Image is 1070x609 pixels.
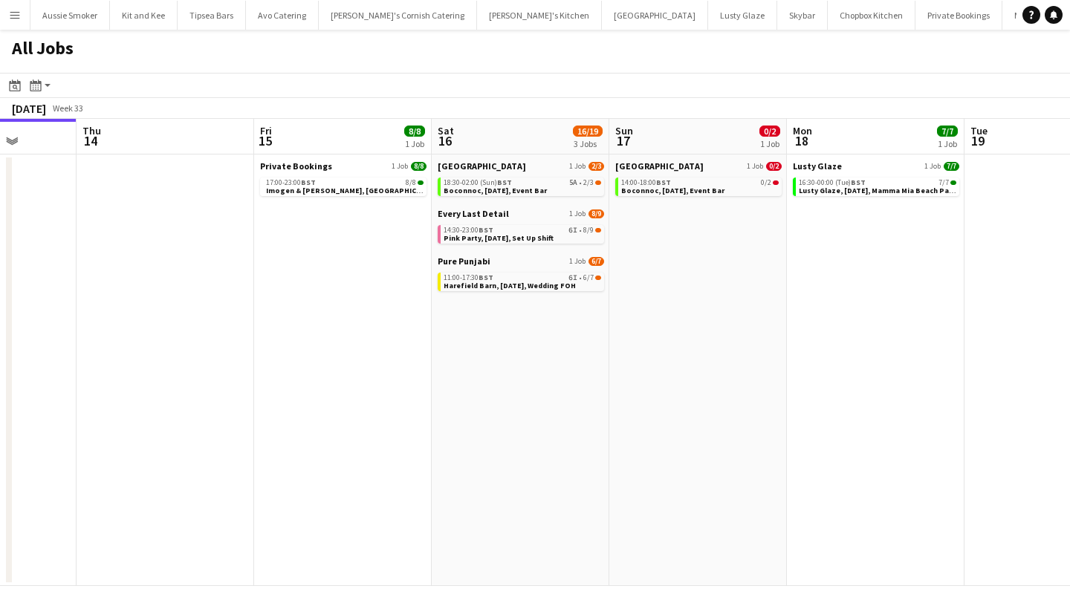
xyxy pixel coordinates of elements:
span: 5A [569,179,577,186]
span: 0/2 [761,179,771,186]
span: Fri [260,124,272,137]
a: 11:00-17:30BST6I•6/7Harefield Barn, [DATE], Wedding FOH [444,273,601,290]
span: 14 [80,132,101,149]
a: 18:30-02:00 (Sun)BST5A•2/3Boconnoc, [DATE], Event Bar [444,178,601,195]
div: Pure Punjabi1 Job6/711:00-17:30BST6I•6/7Harefield Barn, [DATE], Wedding FOH [438,255,604,294]
span: 6I [568,227,577,234]
button: Kit and Kee [110,1,178,30]
div: [GEOGRAPHIC_DATA]1 Job0/214:00-18:00BST0/2Boconnoc, [DATE], Event Bar [615,160,782,199]
span: 1 Job [924,162,941,171]
div: [GEOGRAPHIC_DATA]1 Job2/318:30-02:00 (Sun)BST5A•2/3Boconnoc, [DATE], Event Bar [438,160,604,208]
button: [PERSON_NAME]'s Kitchen [477,1,602,30]
span: Week 33 [49,102,86,114]
a: Private Bookings1 Job8/8 [260,160,427,172]
a: 17:00-23:00BST8/8Imogen & [PERSON_NAME], [GEOGRAPHIC_DATA], [DATE] [266,178,424,195]
span: 1 Job [569,162,586,171]
button: Tipsea Bars [178,1,246,30]
span: Pure Punjabi [438,255,490,267]
span: 1 Job [569,209,586,218]
span: 2/3 [595,180,601,185]
a: [GEOGRAPHIC_DATA]1 Job0/2 [615,160,782,172]
button: Skybar [777,1,828,30]
a: 14:30-23:00BST6I•8/9Pink Party, [DATE], Set Up Shift [444,225,601,242]
span: BST [301,178,316,187]
span: 15 [258,132,272,149]
div: • [444,227,601,234]
a: [GEOGRAPHIC_DATA]1 Job2/3 [438,160,604,172]
div: 1 Job [760,138,779,149]
span: Lusty Glaze [793,160,842,172]
div: Private Bookings1 Job8/817:00-23:00BST8/8Imogen & [PERSON_NAME], [GEOGRAPHIC_DATA], [DATE] [260,160,427,199]
a: 16:30-00:00 (Tue)BST7/7Lusty Glaze, [DATE], Mamma Mia Beach Party [799,178,956,195]
span: Boconnoc, 16th August, Event Bar [621,186,724,195]
span: 7/7 [944,162,959,171]
button: Chopbox Kitchen [828,1,915,30]
button: Private Bookings [915,1,1002,30]
span: 16/19 [573,126,603,137]
div: 1 Job [405,138,424,149]
button: [PERSON_NAME]'s Cornish Catering [319,1,477,30]
span: 6/7 [588,257,604,266]
span: 6I [568,274,577,281]
a: Every Last Detail1 Job8/9 [438,208,604,219]
span: 0/2 [766,162,782,171]
span: Sat [438,124,454,137]
span: 8/9 [583,227,594,234]
button: Aussie Smoker [30,1,110,30]
span: Pink Party, 16th August, Set Up Shift [444,233,554,243]
span: 7/7 [937,126,958,137]
button: [GEOGRAPHIC_DATA] [602,1,708,30]
span: 7/7 [938,179,949,186]
span: 8/9 [595,228,601,232]
span: 8/8 [404,126,425,137]
div: • [444,274,601,281]
span: BST [851,178,866,187]
button: Lusty Glaze [708,1,777,30]
span: Imogen & Olusegun, Stennack Farm, 15th August [266,186,468,195]
span: 8/9 [588,209,604,218]
span: 8/8 [406,179,416,186]
span: BST [656,178,671,187]
span: 0/2 [773,180,779,185]
span: 2/3 [588,162,604,171]
span: 11:00-17:30 [444,274,493,281]
span: Every Last Detail [438,208,509,219]
span: 19 [968,132,988,149]
span: 1 Job [747,162,763,171]
span: 0/2 [759,126,780,137]
span: 8/8 [418,180,424,185]
div: 1 Job [938,138,957,149]
a: 14:00-18:00BST0/2Boconnoc, [DATE], Event Bar [621,178,779,195]
span: Tue [970,124,988,137]
div: • [444,179,601,186]
span: Sun [615,124,633,137]
div: Every Last Detail1 Job8/914:30-23:00BST6I•8/9Pink Party, [DATE], Set Up Shift [438,208,604,255]
span: BST [497,178,512,187]
span: Harefield Barn, 16th August, Wedding FOH [444,281,576,290]
span: 6/7 [595,276,601,280]
span: 2/3 [583,179,594,186]
span: Boconnoc House [438,160,526,172]
a: Pure Punjabi1 Job6/7 [438,255,604,267]
span: 18:30-02:00 (Sun) [444,179,512,186]
div: [DATE] [12,101,46,116]
span: Thu [82,124,101,137]
span: 17:00-23:00 [266,179,316,186]
span: 8/8 [411,162,427,171]
span: Boconnoc House [615,160,704,172]
span: BST [479,225,493,235]
span: 16 [435,132,454,149]
span: Private Bookings [260,160,332,172]
span: 14:00-18:00 [621,179,671,186]
span: 1 Job [392,162,408,171]
span: Lusty Glaze, 18th August, Mamma Mia Beach Party [799,186,959,195]
span: Boconnoc, 16th August, Event Bar [444,186,547,195]
div: 3 Jobs [574,138,602,149]
span: 6/7 [583,274,594,281]
div: Lusty Glaze1 Job7/716:30-00:00 (Tue)BST7/7Lusty Glaze, [DATE], Mamma Mia Beach Party [793,160,959,199]
button: Avo Catering [246,1,319,30]
span: 16:30-00:00 (Tue) [799,179,866,186]
span: 17 [613,132,633,149]
span: Mon [793,124,812,137]
a: Lusty Glaze1 Job7/7 [793,160,959,172]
